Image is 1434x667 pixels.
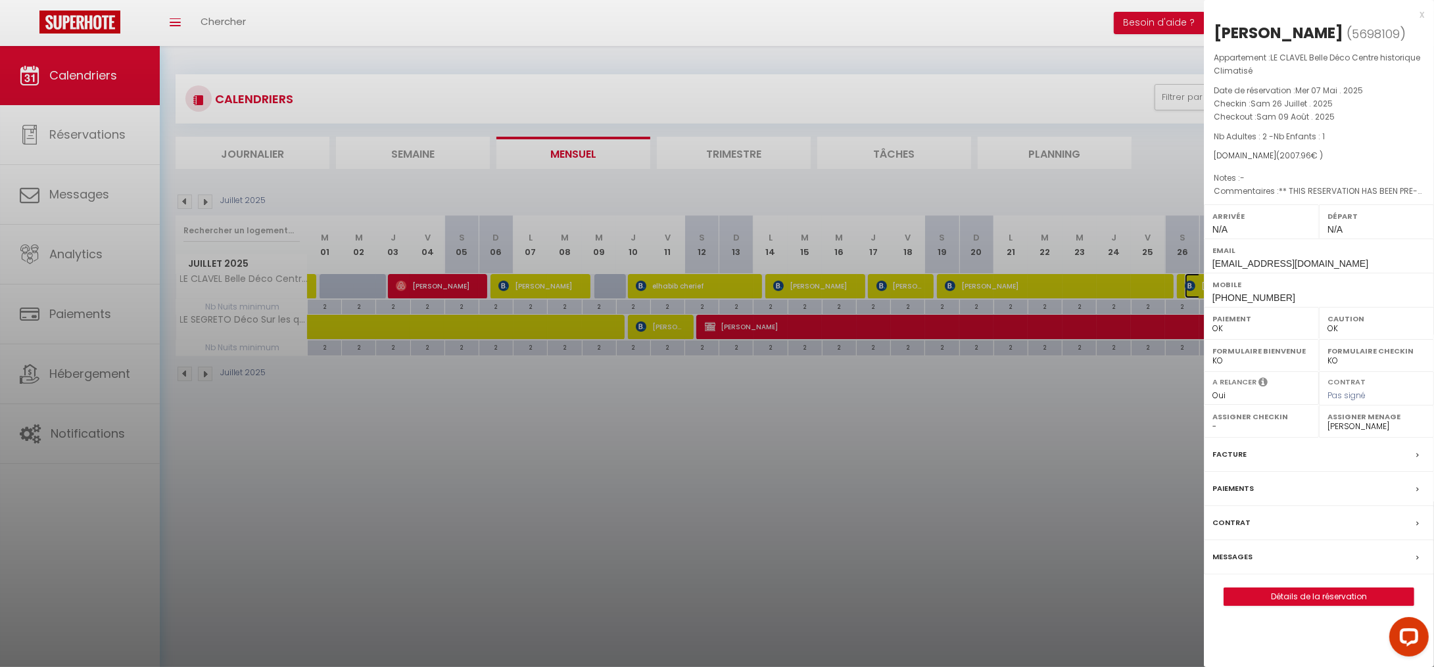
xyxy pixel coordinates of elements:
[1212,292,1295,303] span: [PHONE_NUMBER]
[1214,110,1424,124] p: Checkout :
[1256,111,1335,122] span: Sam 09 Août . 2025
[1212,377,1256,388] label: A relancer
[1379,612,1434,667] iframe: LiveChat chat widget
[1214,22,1343,43] div: [PERSON_NAME]
[1240,172,1245,183] span: -
[1327,344,1425,357] label: Formulaire Checkin
[1214,172,1424,185] p: Notes :
[1212,482,1254,495] label: Paiements
[1214,52,1420,76] span: LE CLAVEL Belle Déco Centre historique Climatisé
[1212,550,1253,564] label: Messages
[1212,410,1310,423] label: Assigner Checkin
[1212,516,1251,530] label: Contrat
[1214,185,1424,198] p: Commentaires :
[1327,224,1343,235] span: N/A
[1204,7,1424,22] div: x
[1327,312,1425,325] label: Caution
[1224,588,1414,605] a: Détails de la réservation
[1212,210,1310,223] label: Arrivée
[1212,312,1310,325] label: Paiement
[1212,258,1368,269] span: [EMAIL_ADDRESS][DOMAIN_NAME]
[1214,131,1325,142] span: Nb Adultes : 2 -
[1279,150,1311,161] span: 2007.96
[1214,150,1424,162] div: [DOMAIN_NAME]
[1214,84,1424,97] p: Date de réservation :
[1251,98,1333,109] span: Sam 26 Juillet . 2025
[1274,131,1325,142] span: Nb Enfants : 1
[1212,448,1247,461] label: Facture
[1352,26,1400,42] span: 5698109
[1212,224,1228,235] span: N/A
[1347,24,1406,43] span: ( )
[1327,210,1425,223] label: Départ
[1327,377,1366,385] label: Contrat
[1214,51,1424,78] p: Appartement :
[1212,344,1310,357] label: Formulaire Bienvenue
[1212,244,1425,257] label: Email
[1327,410,1425,423] label: Assigner Menage
[1258,377,1268,391] i: Sélectionner OUI si vous souhaiter envoyer les séquences de messages post-checkout
[1295,85,1363,96] span: Mer 07 Mai . 2025
[1327,390,1366,401] span: Pas signé
[1276,150,1323,161] span: ( € )
[1214,97,1424,110] p: Checkin :
[1212,278,1425,291] label: Mobile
